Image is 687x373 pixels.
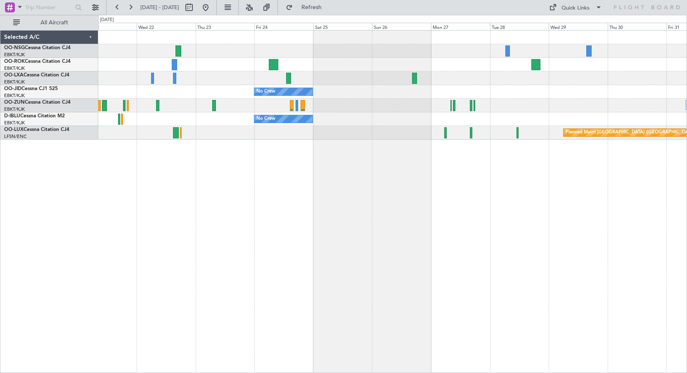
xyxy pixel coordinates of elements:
div: Wed 29 [549,23,608,30]
input: Trip Number [25,1,73,14]
a: EBKT/KJK [4,120,25,126]
a: EBKT/KJK [4,106,25,112]
div: No Crew [256,86,275,98]
div: Tue 28 [490,23,549,30]
a: OO-NSGCessna Citation CJ4 [4,45,71,50]
a: OO-ROKCessna Citation CJ4 [4,59,71,64]
a: EBKT/KJK [4,93,25,99]
div: Wed 22 [137,23,196,30]
a: LFSN/ENC [4,133,27,140]
div: Quick Links [561,4,590,12]
button: Quick Links [545,1,606,14]
span: OO-JID [4,86,21,91]
span: OO-NSG [4,45,25,50]
a: EBKT/KJK [4,79,25,85]
div: Fri 24 [254,23,313,30]
span: OO-LUX [4,127,24,132]
a: OO-JIDCessna CJ1 525 [4,86,58,91]
span: All Aircraft [21,20,87,26]
span: OO-ZUN [4,100,25,105]
div: Tue 21 [78,23,137,30]
div: Thu 30 [608,23,667,30]
div: [DATE] [100,17,114,24]
div: No Crew [256,113,275,125]
a: EBKT/KJK [4,52,25,58]
div: Sun 26 [372,23,431,30]
a: OO-ZUNCessna Citation CJ4 [4,100,71,105]
span: D-IBLU [4,114,20,119]
span: OO-ROK [4,59,25,64]
div: Mon 27 [431,23,490,30]
div: Sat 25 [313,23,372,30]
a: OO-LUXCessna Citation CJ4 [4,127,69,132]
span: Refresh [294,5,329,10]
a: OO-LXACessna Citation CJ4 [4,73,69,78]
a: D-IBLUCessna Citation M2 [4,114,65,119]
a: EBKT/KJK [4,65,25,71]
span: OO-LXA [4,73,24,78]
div: Thu 23 [196,23,255,30]
button: Refresh [282,1,332,14]
button: All Aircraft [9,16,90,29]
span: [DATE] - [DATE] [140,4,179,11]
